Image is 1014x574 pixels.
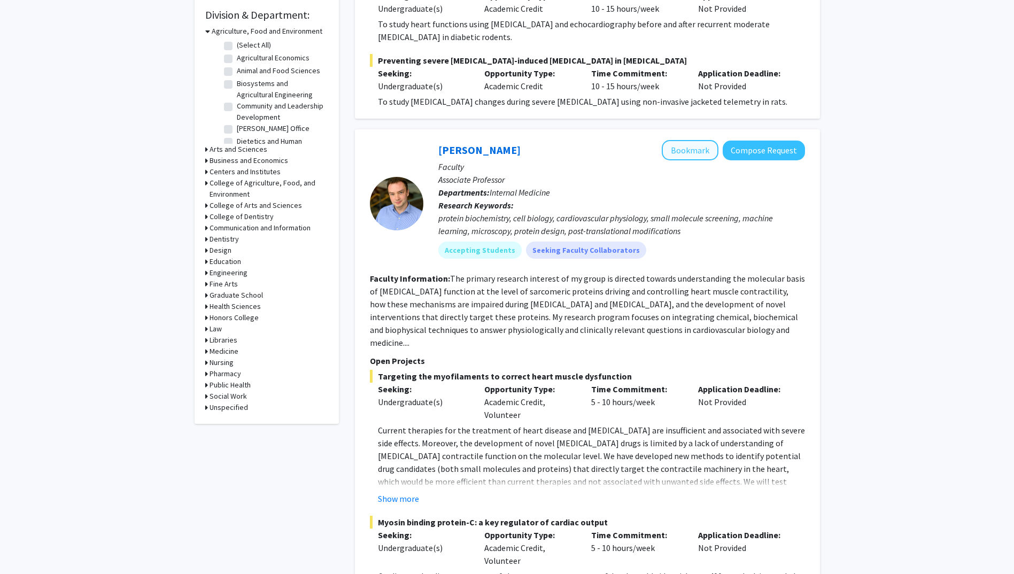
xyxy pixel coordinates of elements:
[210,368,241,379] h3: Pharmacy
[583,529,690,567] div: 5 - 10 hours/week
[237,136,326,158] label: Dietetics and Human Nutrition
[370,516,805,529] span: Myosin binding protein-C: a key regulator of cardiac output
[370,54,805,67] span: Preventing severe [MEDICAL_DATA]-induced [MEDICAL_DATA] in [MEDICAL_DATA]
[484,67,575,80] p: Opportunity Type:
[370,273,805,348] fg-read-more: The primary research interest of my group is directed towards understanding the molecular basis o...
[210,391,247,402] h3: Social Work
[378,80,469,92] div: Undergraduate(s)
[438,143,521,157] a: [PERSON_NAME]
[583,383,690,421] div: 5 - 10 hours/week
[591,529,682,541] p: Time Commitment:
[476,67,583,92] div: Academic Credit
[723,141,805,160] button: Compose Request to Thomas Kampourakis
[210,245,231,256] h3: Design
[484,529,575,541] p: Opportunity Type:
[438,187,490,198] b: Departments:
[438,212,805,237] div: protein biochemistry, cell biology, cardiovascular physiology, small molecule screening, machine ...
[237,78,326,100] label: Biosystems and Agricultural Engineering
[378,67,469,80] p: Seeking:
[378,18,805,43] p: To study heart functions using [MEDICAL_DATA] and echocardiography before and after recurrent mod...
[210,267,247,278] h3: Engineering
[210,144,267,155] h3: Arts and Sciences
[662,140,718,160] button: Add Thomas Kampourakis to Bookmarks
[378,383,469,395] p: Seeking:
[591,383,682,395] p: Time Commitment:
[690,67,797,92] div: Not Provided
[210,290,263,301] h3: Graduate School
[698,529,789,541] p: Application Deadline:
[370,370,805,383] span: Targeting the myofilaments to correct heart muscle dysfunction
[210,323,222,335] h3: Law
[484,383,575,395] p: Opportunity Type:
[378,395,469,408] div: Undergraduate(s)
[210,335,237,346] h3: Libraries
[210,312,259,323] h3: Honors College
[526,242,646,259] mat-chip: Seeking Faculty Collaborators
[212,26,322,37] h3: Agriculture, Food and Environment
[210,346,238,357] h3: Medicine
[205,9,328,21] h2: Division & Department:
[237,100,326,123] label: Community and Leadership Development
[698,383,789,395] p: Application Deadline:
[210,357,234,368] h3: Nursing
[210,234,239,245] h3: Dentistry
[476,383,583,421] div: Academic Credit, Volunteer
[210,301,261,312] h3: Health Sciences
[438,160,805,173] p: Faculty
[378,492,419,505] button: Show more
[370,273,450,284] b: Faculty Information:
[591,67,682,80] p: Time Commitment:
[210,211,274,222] h3: College of Dentistry
[698,67,789,80] p: Application Deadline:
[237,52,309,64] label: Agricultural Economics
[438,173,805,186] p: Associate Professor
[237,40,271,51] label: (Select All)
[210,177,328,200] h3: College of Agriculture, Food, and Environment
[370,354,805,367] p: Open Projects
[583,67,690,92] div: 10 - 15 hours/week
[210,278,238,290] h3: Fine Arts
[476,529,583,567] div: Academic Credit, Volunteer
[378,95,805,108] p: To study [MEDICAL_DATA] changes during severe [MEDICAL_DATA] using non-invasive jacketed telemetr...
[438,242,522,259] mat-chip: Accepting Students
[237,65,320,76] label: Animal and Food Sciences
[210,222,311,234] h3: Communication and Information
[378,2,469,15] div: Undergraduate(s)
[210,379,251,391] h3: Public Health
[438,200,514,211] b: Research Keywords:
[210,256,241,267] h3: Education
[378,541,469,554] div: Undergraduate(s)
[490,187,550,198] span: Internal Medicine
[237,123,309,134] label: [PERSON_NAME] Office
[210,200,302,211] h3: College of Arts and Sciences
[210,155,288,166] h3: Business and Economics
[210,166,281,177] h3: Centers and Institutes
[690,529,797,567] div: Not Provided
[690,383,797,421] div: Not Provided
[378,529,469,541] p: Seeking:
[378,425,805,525] span: Current therapies for the treatment of heart disease and [MEDICAL_DATA] are insufficient and asso...
[210,402,248,413] h3: Unspecified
